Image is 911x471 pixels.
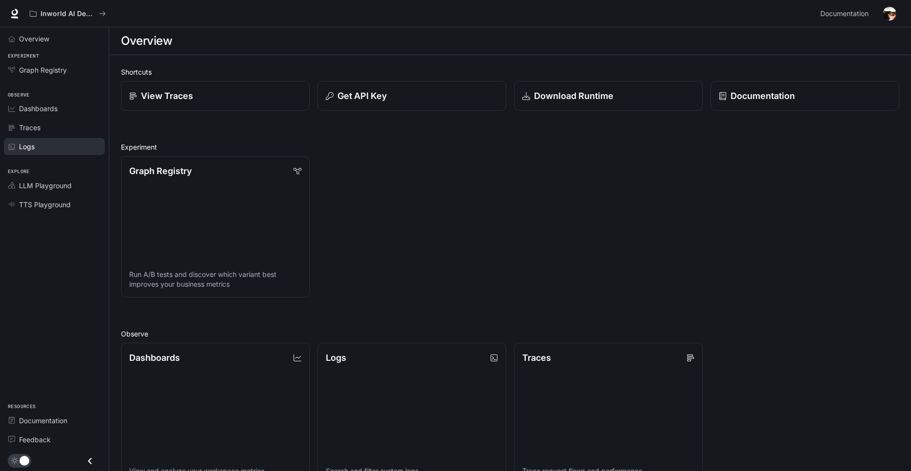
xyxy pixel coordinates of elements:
a: Logs [4,138,105,155]
p: Inworld AI Demos [40,10,95,18]
h2: Shortcuts [121,67,899,77]
span: Documentation [19,415,67,426]
button: Close drawer [79,451,101,471]
a: Feedback [4,431,105,448]
span: Overview [19,34,49,44]
p: Traces [522,351,551,364]
button: All workspaces [25,4,110,23]
p: Run A/B tests and discover which variant best improves your business metrics [129,270,301,289]
span: Traces [19,122,40,133]
span: TTS Playground [19,199,71,210]
span: Dark mode toggle [20,455,29,466]
a: Graph Registry [4,61,105,78]
p: Download Runtime [534,89,614,102]
a: Overview [4,30,105,47]
h1: Overview [121,31,172,51]
a: Download Runtime [514,81,703,111]
a: LLM Playground [4,177,105,194]
a: Traces [4,119,105,136]
p: Documentation [731,89,795,102]
a: Documentation [711,81,899,111]
p: Logs [326,351,346,364]
button: Get API Key [317,81,506,111]
a: Dashboards [4,100,105,117]
a: Documentation [4,412,105,429]
p: Get API Key [337,89,387,102]
a: TTS Playground [4,196,105,213]
h2: Experiment [121,142,899,152]
a: Documentation [816,4,876,23]
span: Graph Registry [19,65,67,75]
h2: Observe [121,329,899,339]
a: View Traces [121,81,310,111]
a: Graph RegistryRun A/B tests and discover which variant best improves your business metrics [121,156,310,297]
span: Feedback [19,434,51,445]
p: Graph Registry [129,164,192,177]
p: Dashboards [129,351,180,364]
span: Dashboards [19,103,58,114]
button: User avatar [880,4,899,23]
span: Documentation [820,8,869,20]
p: View Traces [141,89,193,102]
span: LLM Playground [19,180,72,191]
span: Logs [19,141,35,152]
img: User avatar [883,7,896,20]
